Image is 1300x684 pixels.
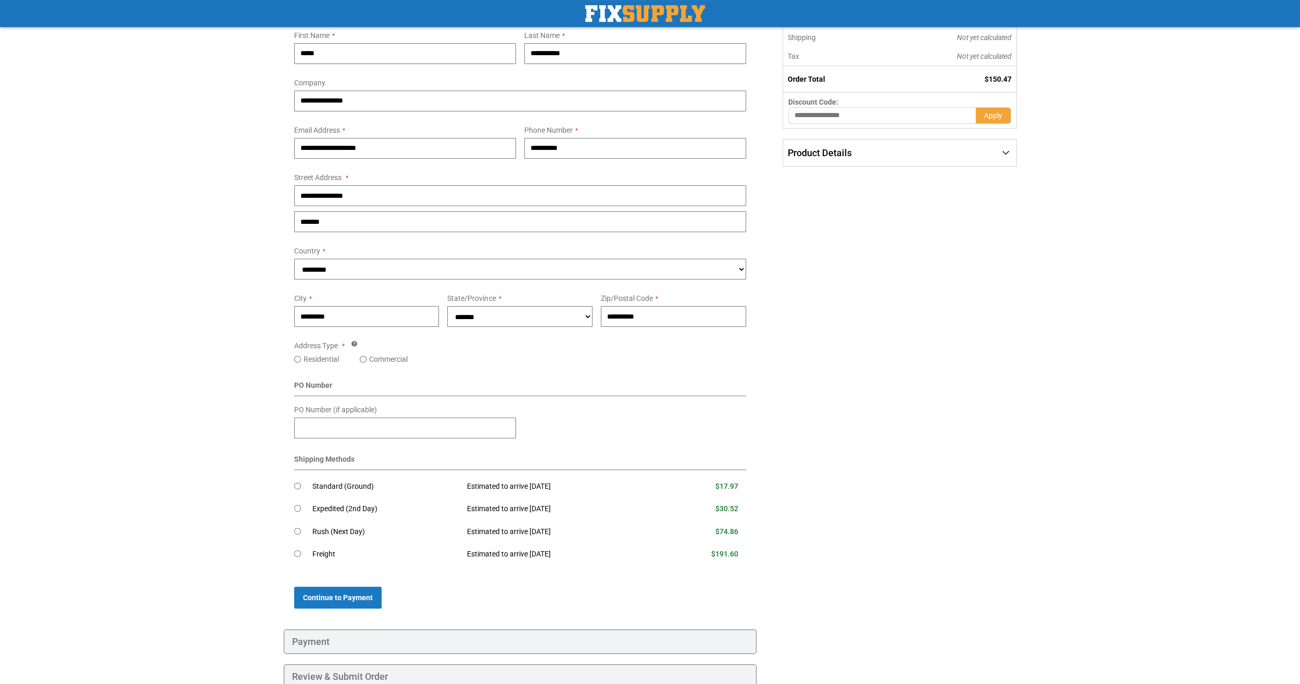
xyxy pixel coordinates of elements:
span: Product Details [788,147,852,158]
span: Zip/Postal Code [601,294,653,302]
button: Continue to Payment [294,587,382,609]
td: Estimated to arrive [DATE] [459,475,660,498]
span: Street Address [294,173,342,182]
div: Payment [284,629,757,654]
td: Estimated to arrive [DATE] [459,543,660,566]
span: Not yet calculated [957,52,1012,60]
td: Estimated to arrive [DATE] [459,521,660,543]
span: Continue to Payment [303,593,373,602]
a: store logo [585,5,705,22]
span: Country [294,247,320,255]
div: Shipping Methods [294,454,747,470]
span: Discount Code: [788,98,838,106]
span: State/Province [447,294,496,302]
span: $150.47 [985,75,1012,83]
td: Estimated to arrive [DATE] [459,498,660,521]
span: $74.86 [715,527,738,536]
span: $30.52 [715,504,738,513]
span: Apply [984,111,1002,120]
span: $17.97 [715,482,738,490]
div: PO Number [294,380,747,396]
span: Company [294,79,325,87]
label: Commercial [369,354,408,364]
img: Fix Industrial Supply [585,5,705,22]
span: City [294,294,307,302]
button: Apply [976,107,1011,124]
td: Standard (Ground) [312,475,460,498]
span: Not yet calculated [957,33,1012,42]
span: First Name [294,31,330,40]
span: Last Name [524,31,560,40]
td: Expedited (2nd Day) [312,498,460,521]
span: Address Type [294,341,338,350]
span: PO Number (if applicable) [294,406,377,414]
strong: Order Total [788,75,825,83]
label: Residential [304,354,339,364]
span: Email Address [294,126,340,134]
th: Tax [783,47,887,66]
span: $191.60 [711,550,738,558]
td: Rush (Next Day) [312,521,460,543]
span: Shipping [788,33,816,42]
span: Phone Number [524,126,573,134]
td: Freight [312,543,460,566]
